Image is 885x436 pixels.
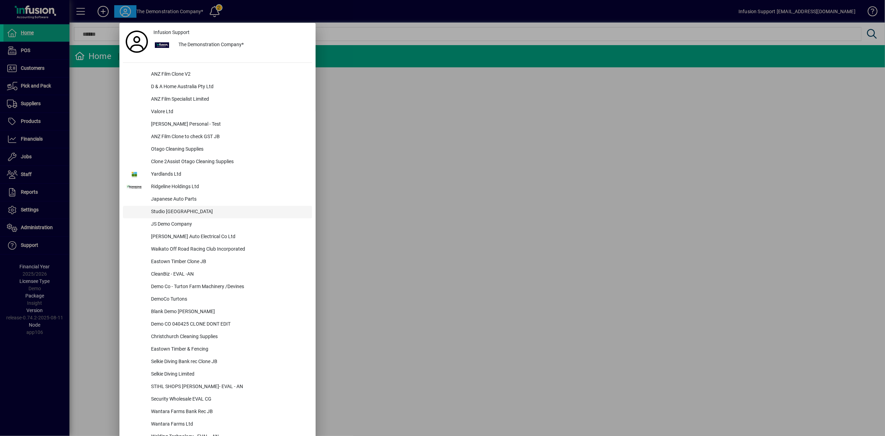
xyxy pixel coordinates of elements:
div: Security Wholesale EVAL CG [145,393,312,406]
button: Yardlands Ltd [123,168,312,181]
button: ANZ Film Clone to check GST JB [123,131,312,143]
div: CleanBiz - EVAL -AN [145,268,312,281]
button: Demo Co - Turton Farm Machinery /Devines [123,281,312,293]
div: ANZ Film Specialist Limited [145,93,312,106]
button: Japanese Auto Parts [123,193,312,206]
button: Selkie Diving Bank rec Clone JB [123,356,312,368]
div: Wantara Farms Bank Rec JB [145,406,312,418]
button: Ridgeline Holdings Ltd [123,181,312,193]
div: Studio [GEOGRAPHIC_DATA] [145,206,312,218]
button: [PERSON_NAME] Auto Electrical Co Ltd [123,231,312,243]
div: Ridgeline Holdings Ltd [145,181,312,193]
div: DemoCo Turtons [145,293,312,306]
div: Blank Demo [PERSON_NAME] [145,306,312,318]
div: The Demonstration Company* [173,39,312,51]
div: JS Demo Company [145,218,312,231]
button: Valore Ltd [123,106,312,118]
div: Eastown Timber & Fencing [145,343,312,356]
button: Demo CO 040425 CLONE DONT EDIT [123,318,312,331]
button: JS Demo Company [123,218,312,231]
div: Valore Ltd [145,106,312,118]
div: Selkie Diving Bank rec Clone JB [145,356,312,368]
button: STIHL SHOPS [PERSON_NAME]- EVAL - AN [123,381,312,393]
div: Demo Co - Turton Farm Machinery /Devines [145,281,312,293]
button: Waikato Off Road Racing Club Incorporated [123,243,312,256]
button: ANZ Film Clone V2 [123,68,312,81]
button: Studio [GEOGRAPHIC_DATA] [123,206,312,218]
span: Infusion Support [153,29,190,36]
div: D & A Home Australia Pty Ltd [145,81,312,93]
button: CleanBiz - EVAL -AN [123,268,312,281]
button: D & A Home Australia Pty Ltd [123,81,312,93]
div: Selkie Diving Limited [145,368,312,381]
div: ANZ Film Clone to check GST JB [145,131,312,143]
button: Security Wholesale EVAL CG [123,393,312,406]
div: STIHL SHOPS [PERSON_NAME]- EVAL - AN [145,381,312,393]
button: The Demonstration Company* [151,39,312,51]
div: Eastown Timber Clone JB [145,256,312,268]
div: Wantara Farms Ltd [145,418,312,431]
button: Wantara Farms Bank Rec JB [123,406,312,418]
a: Profile [123,35,151,48]
button: Wantara Farms Ltd [123,418,312,431]
div: Otago Cleaning Supplies [145,143,312,156]
button: Christchurch Cleaning Supplies [123,331,312,343]
div: [PERSON_NAME] Auto Electrical Co Ltd [145,231,312,243]
button: Eastown Timber & Fencing [123,343,312,356]
button: ANZ Film Specialist Limited [123,93,312,106]
div: ANZ Film Clone V2 [145,68,312,81]
div: Waikato Off Road Racing Club Incorporated [145,243,312,256]
button: Clone 2Assist Otago Cleaning Supplies [123,156,312,168]
a: Infusion Support [151,26,312,39]
button: Otago Cleaning Supplies [123,143,312,156]
div: [PERSON_NAME] Personal - Test [145,118,312,131]
button: Eastown Timber Clone JB [123,256,312,268]
div: Demo CO 040425 CLONE DONT EDIT [145,318,312,331]
button: [PERSON_NAME] Personal - Test [123,118,312,131]
button: Selkie Diving Limited [123,368,312,381]
button: DemoCo Turtons [123,293,312,306]
button: Blank Demo [PERSON_NAME] [123,306,312,318]
div: Japanese Auto Parts [145,193,312,206]
div: Yardlands Ltd [145,168,312,181]
div: Christchurch Cleaning Supplies [145,331,312,343]
div: Clone 2Assist Otago Cleaning Supplies [145,156,312,168]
